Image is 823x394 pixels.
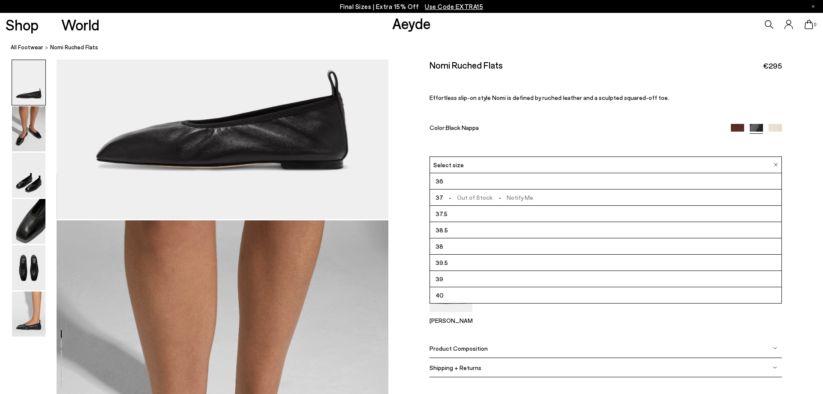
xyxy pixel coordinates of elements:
[443,192,533,203] span: Out of Stock Notify Me
[436,274,443,284] span: 39
[12,60,45,105] img: Nomi Ruched Flats - Image 1
[430,317,472,324] p: [PERSON_NAME]
[436,208,448,219] span: 37.5
[430,364,481,371] span: Shipping + Returns
[436,225,448,235] span: 38.5
[436,257,448,268] span: 39.5
[12,106,45,151] img: Nomi Ruched Flats - Image 2
[12,153,45,198] img: Nomi Ruched Flats - Image 3
[430,124,719,134] div: Color:
[430,344,488,352] span: Product Composition
[392,14,431,32] a: Aeyde
[446,124,479,131] span: Black Nappa
[773,365,777,370] img: svg%3E
[425,3,483,10] span: Navigate to /collections/ss25-final-sizes
[493,194,506,201] span: -
[430,60,503,70] h2: Nomi Ruched Flats
[6,17,39,32] a: Shop
[805,20,813,29] a: 0
[430,306,472,324] a: Narissa Ruched Pumps [PERSON_NAME]
[12,199,45,244] img: Nomi Ruched Flats - Image 4
[430,94,782,101] p: Effortless slip-on style Nomi is defined by ruched leather and a sculpted squared-off toe.
[436,241,443,252] span: 38
[11,36,823,60] nav: breadcrumb
[50,43,98,52] span: Nomi Ruched Flats
[443,194,457,201] span: -
[436,192,443,203] span: 37
[61,17,99,32] a: World
[813,22,817,27] span: 0
[436,176,443,186] span: 36
[433,160,464,169] span: Select size
[11,43,43,52] a: All Footwear
[763,60,782,71] span: €295
[773,346,777,350] img: svg%3E
[340,1,484,12] p: Final Sizes | Extra 15% Off
[12,245,45,290] img: Nomi Ruched Flats - Image 5
[12,292,45,337] img: Nomi Ruched Flats - Image 6
[436,290,444,301] span: 40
